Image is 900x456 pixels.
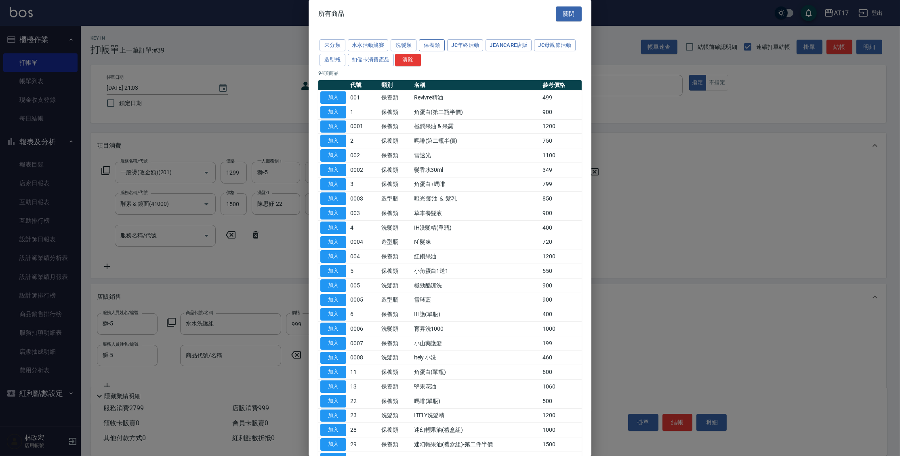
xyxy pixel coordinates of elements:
td: 啞光 髮油 ＆ 髮乳 [412,192,540,206]
td: 6 [348,307,379,322]
button: 加入 [320,222,346,234]
button: 未分類 [320,39,345,52]
td: 1200 [540,119,582,134]
td: 0002 [348,163,379,177]
td: 洗髮類 [379,322,412,336]
button: 加入 [320,395,346,407]
td: 1060 [540,380,582,394]
button: 加入 [320,279,346,292]
td: IH洗髮精(單瓶) [412,220,540,235]
td: 550 [540,264,582,279]
td: ITELY洗髮精 [412,408,540,423]
td: 001 [348,91,379,105]
td: 保養類 [379,105,412,119]
td: 1000 [540,423,582,437]
button: 保養類 [419,39,445,52]
td: 保養類 [379,394,412,408]
button: 加入 [320,424,346,436]
td: 13 [348,380,379,394]
td: 保養類 [379,177,412,192]
td: 角蛋白(單瓶) [412,365,540,380]
button: 加入 [320,192,346,205]
td: 迷幻輕果油(禮盒組)-第二件半價 [412,437,540,452]
button: 加入 [320,265,346,277]
td: 紅鑽果油 [412,249,540,264]
td: 600 [540,365,582,380]
td: 499 [540,91,582,105]
td: 洗髮類 [379,408,412,423]
td: 900 [540,206,582,221]
td: 1000 [540,322,582,336]
td: 0008 [348,350,379,365]
td: 28 [348,423,379,437]
td: 4 [348,220,379,235]
td: 002 [348,148,379,163]
td: 雪球藍 [412,293,540,307]
button: 加入 [320,236,346,249]
button: JC年終活動 [447,39,483,52]
button: 加入 [320,250,346,263]
button: 加入 [320,308,346,321]
td: 保養類 [379,264,412,279]
td: 199 [540,336,582,350]
button: 加入 [320,366,346,378]
button: 加入 [320,323,346,335]
td: 1200 [540,249,582,264]
td: 保養類 [379,307,412,322]
td: 400 [540,307,582,322]
td: 保養類 [379,423,412,437]
td: 2 [348,134,379,148]
td: 堅果花油 [412,380,540,394]
td: 11 [348,365,379,380]
td: 保養類 [379,119,412,134]
td: 洗髮類 [379,350,412,365]
td: 500 [540,394,582,408]
button: 加入 [320,294,346,306]
td: 洗髮類 [379,220,412,235]
button: 洗髮類 [391,39,416,52]
td: 0001 [348,119,379,134]
button: 加入 [320,149,346,162]
td: 1100 [540,148,582,163]
button: 加入 [320,352,346,364]
td: 1500 [540,437,582,452]
td: 0005 [348,293,379,307]
td: 保養類 [379,148,412,163]
td: 育昇洗1000 [412,322,540,336]
button: 加入 [320,380,346,393]
td: 造型瓶 [379,192,412,206]
td: 400 [540,220,582,235]
td: 保養類 [379,134,412,148]
button: 扣儲卡消費產品 [348,54,394,66]
button: 加入 [320,178,346,191]
td: IH護(單瓶) [412,307,540,322]
td: 900 [540,105,582,119]
td: 角蛋白(第二瓶半價) [412,105,540,119]
button: 加入 [320,438,346,451]
button: 加入 [320,207,346,220]
td: 23 [348,408,379,423]
td: 29 [348,437,379,452]
th: 參考價格 [540,80,582,91]
button: JeanCare店販 [486,39,532,52]
td: 003 [348,206,379,221]
td: 1200 [540,408,582,423]
td: 3 [348,177,379,192]
th: 類別 [379,80,412,91]
td: 1 [348,105,379,119]
td: 460 [540,350,582,365]
td: 小角蛋白1送1 [412,264,540,279]
td: 保養類 [379,91,412,105]
td: 0007 [348,336,379,350]
td: 角蛋白+嗎啡 [412,177,540,192]
td: 799 [540,177,582,192]
button: 加入 [320,410,346,422]
td: 900 [540,293,582,307]
button: 關閉 [556,6,582,21]
td: 保養類 [379,437,412,452]
td: 5 [348,264,379,279]
button: 水水活動競賽 [348,39,388,52]
td: 22 [348,394,379,408]
button: 加入 [320,164,346,176]
td: 極潤果油 & 果露 [412,119,540,134]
